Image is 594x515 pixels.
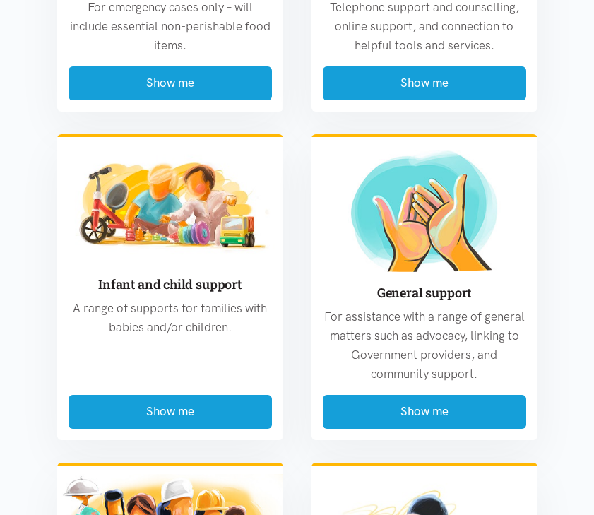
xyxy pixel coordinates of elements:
button: Show me [69,395,272,428]
h3: Infant and child support [69,276,272,293]
h3: General support [323,284,526,302]
button: Show me [323,66,526,100]
p: A range of supports for families with babies and/or children. [69,299,272,337]
p: For assistance with a range of general matters such as advocacy, linking to Government providers,... [323,307,526,384]
button: Show me [323,395,526,428]
button: Show me [69,66,272,100]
